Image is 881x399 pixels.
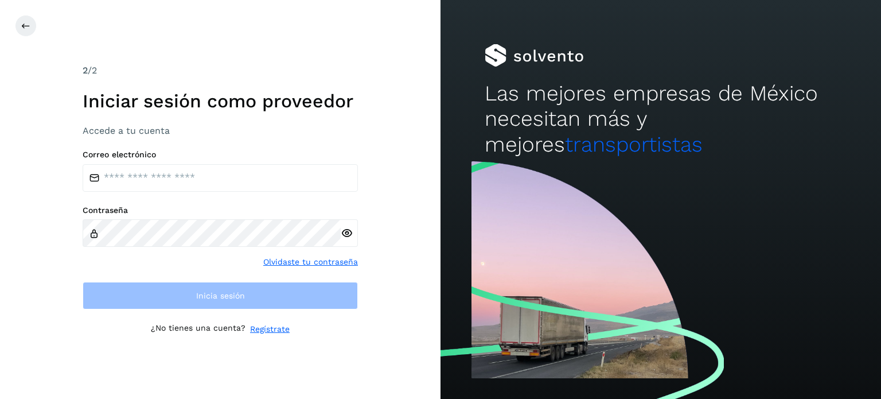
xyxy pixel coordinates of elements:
[83,125,358,136] h3: Accede a tu cuenta
[565,132,703,157] span: transportistas
[83,64,358,78] div: /2
[263,256,358,268] a: Olvidaste tu contraseña
[83,282,358,309] button: Inicia sesión
[485,81,837,157] h2: Las mejores empresas de México necesitan más y mejores
[151,323,245,335] p: ¿No tienes una cuenta?
[196,292,245,300] span: Inicia sesión
[250,323,290,335] a: Regístrate
[83,150,358,160] label: Correo electrónico
[83,206,358,215] label: Contraseña
[83,90,358,112] h1: Iniciar sesión como proveedor
[83,65,88,76] span: 2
